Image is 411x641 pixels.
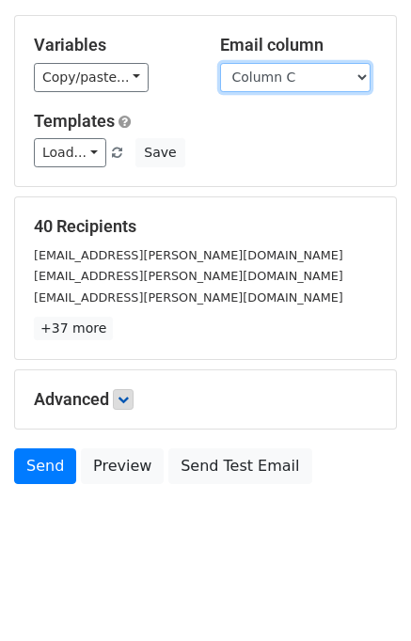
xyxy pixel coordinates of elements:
small: [EMAIL_ADDRESS][PERSON_NAME][DOMAIN_NAME] [34,290,343,305]
button: Save [135,138,184,167]
h5: Email column [220,35,378,55]
small: [EMAIL_ADDRESS][PERSON_NAME][DOMAIN_NAME] [34,269,343,283]
iframe: Chat Widget [317,551,411,641]
h5: Variables [34,35,192,55]
h5: Advanced [34,389,377,410]
a: Templates [34,111,115,131]
a: +37 more [34,317,113,340]
a: Load... [34,138,106,167]
a: Preview [81,448,164,484]
a: Send Test Email [168,448,311,484]
a: Copy/paste... [34,63,149,92]
h5: 40 Recipients [34,216,377,237]
a: Send [14,448,76,484]
small: [EMAIL_ADDRESS][PERSON_NAME][DOMAIN_NAME] [34,248,343,262]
